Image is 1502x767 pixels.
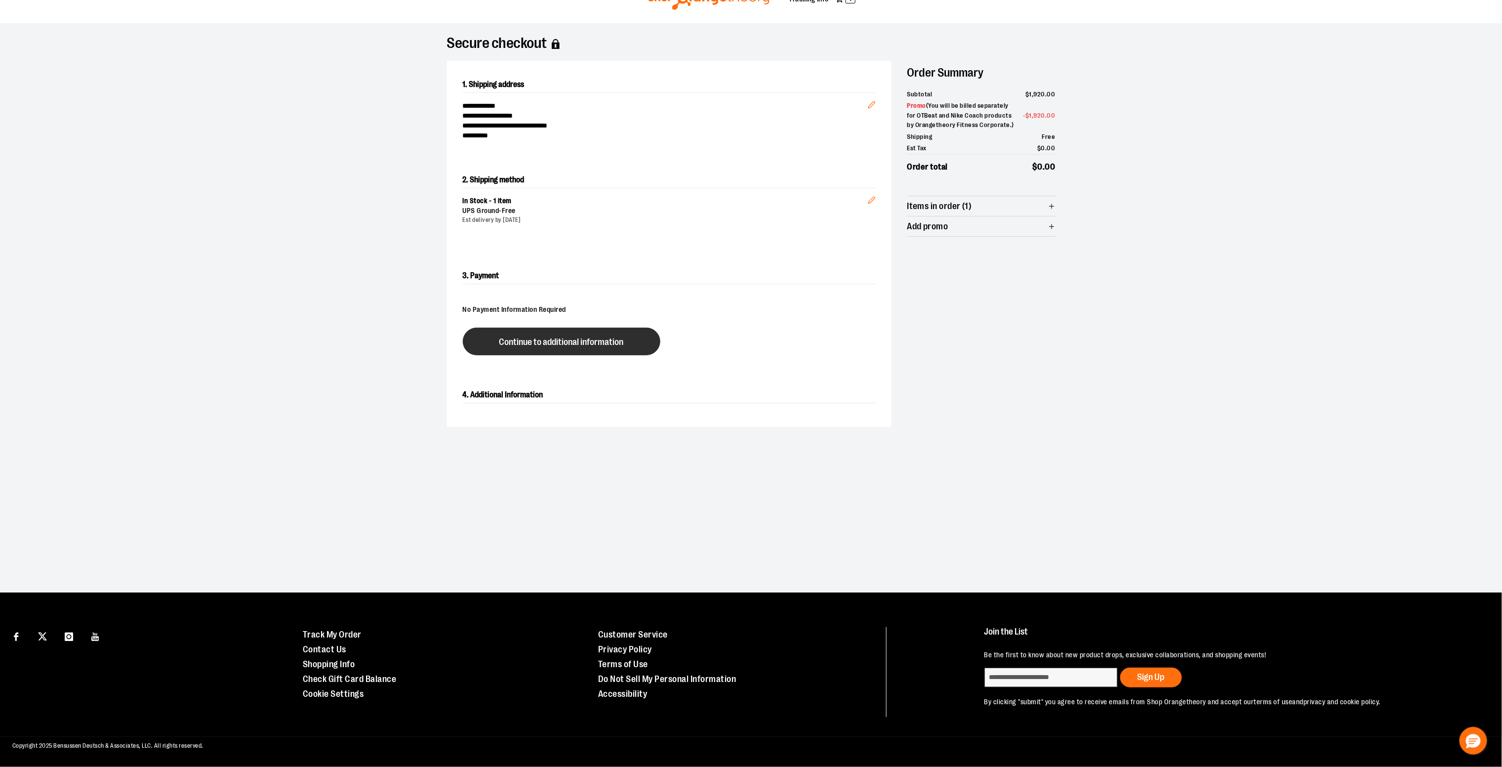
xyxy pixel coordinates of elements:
[1042,133,1055,140] span: Free
[1045,112,1047,119] span: .
[502,207,516,214] span: Free
[303,674,397,684] a: Check Gift Card Balance
[907,161,948,173] span: Order total
[1032,112,1034,119] span: ,
[7,627,25,644] a: Visit our Facebook page
[463,206,868,216] div: UPS Ground -
[1032,90,1034,98] span: ,
[598,674,736,684] a: Do Not Sell My Personal Information
[860,85,884,120] button: Edit
[984,650,1470,660] p: Be the first to know about new product drops, exclusive collaborations, and shopping events!
[1029,112,1032,119] span: 1
[984,668,1118,687] input: enter email
[1037,144,1041,152] span: $
[1047,90,1055,98] span: 00
[1254,698,1293,706] a: terms of use
[1038,162,1043,171] span: 0
[598,689,648,699] a: Accessibility
[303,659,355,669] a: Shopping Info
[1047,144,1055,152] span: 00
[1041,144,1046,152] span: 0
[984,697,1470,707] p: By clicking "submit" you agree to receive emails from Shop Orangetheory and accept our and
[907,89,933,99] span: Subtotal
[598,644,652,654] a: Privacy Policy
[463,268,876,284] h2: 3. Payment
[303,630,362,639] a: Track My Order
[907,222,948,231] span: Add promo
[303,689,364,699] a: Cookie Settings
[1045,162,1055,171] span: 00
[1023,111,1055,121] span: -
[1029,90,1032,98] span: 1
[907,196,1055,216] button: Items in order (1)
[447,39,1055,49] h1: Secure checkout
[60,627,78,644] a: Visit our Instagram page
[598,659,648,669] a: Terms of Use
[463,77,876,93] h2: 1. Shipping address
[1120,668,1182,687] button: Sign Up
[907,61,1055,85] h2: Order Summary
[87,627,104,644] a: Visit our Youtube page
[598,630,668,639] a: Customer Service
[38,632,47,641] img: Twitter
[12,742,203,749] span: Copyright 2025 Bensussen Deutsch & Associates, LLC. All rights reserved.
[34,627,51,644] a: Visit our X page
[907,102,1015,128] span: ( You will be billed separately for OTBeat and Nike Coach products by Orangetheory Fitness Corpor...
[1045,144,1047,152] span: .
[1137,672,1165,682] span: Sign Up
[463,300,876,320] div: No Payment Information Required
[907,216,1055,236] button: Add promo
[463,172,876,188] h2: 2. Shipping method
[907,143,927,153] span: Est Tax
[984,627,1470,645] h4: Join the List
[303,644,346,654] a: Contact Us
[1047,112,1055,119] span: 00
[1034,112,1046,119] span: 920
[1025,112,1029,119] span: $
[1025,90,1029,98] span: $
[463,387,876,403] h2: 4. Additional Information
[1032,162,1038,171] span: $
[499,338,624,347] span: Continue to additional information
[907,132,933,142] span: Shipping
[463,196,868,206] div: In Stock - 1 item
[463,216,868,224] div: Est delivery by [DATE]
[1034,90,1046,98] span: 920
[1303,698,1380,706] a: privacy and cookie policy.
[463,328,660,355] button: Continue to additional information
[1460,727,1487,755] button: Hello, have a question? Let’s chat.
[907,102,927,109] span: Promo
[1043,162,1045,171] span: .
[860,180,884,215] button: Edit
[907,202,972,211] span: Items in order (1)
[1045,90,1047,98] span: .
